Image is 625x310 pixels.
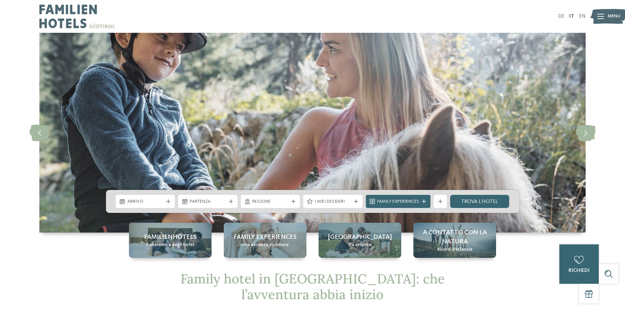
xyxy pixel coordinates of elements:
[144,233,197,242] span: Familienhotels
[319,223,401,258] a: Family hotel in Trentino Alto Adige: la vacanza ideale per grandi e piccini [GEOGRAPHIC_DATA] Da ...
[224,223,306,258] a: Family hotel in Trentino Alto Adige: la vacanza ideale per grandi e piccini Family experiences Un...
[39,33,586,233] img: Family hotel in Trentino Alto Adige: la vacanza ideale per grandi e piccini
[558,14,564,19] a: DE
[450,195,510,208] a: trova l’hotel
[348,242,372,248] span: Da scoprire
[328,233,392,242] span: [GEOGRAPHIC_DATA]
[146,242,194,248] span: Panoramica degli hotel
[129,223,212,258] a: Family hotel in Trentino Alto Adige: la vacanza ideale per grandi e piccini Familienhotels Panora...
[413,223,496,258] a: Family hotel in Trentino Alto Adige: la vacanza ideale per grandi e piccini A contatto con la nat...
[190,198,226,205] span: Partenza
[234,233,297,242] span: Family experiences
[559,244,599,284] a: richiedi
[241,242,289,248] span: Una vacanza su misura
[127,198,164,205] span: Arrivo
[608,13,620,20] span: Menu
[569,268,590,273] span: richiedi
[377,198,419,205] span: Family Experiences
[315,198,351,205] span: I miei desideri
[437,246,472,253] span: Ricordi d’infanzia
[252,198,289,205] span: Regione
[420,228,490,246] span: A contatto con la natura
[180,270,445,303] span: Family hotel in [GEOGRAPHIC_DATA]: che l’avventura abbia inizio
[579,14,586,19] a: EN
[569,14,574,19] a: IT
